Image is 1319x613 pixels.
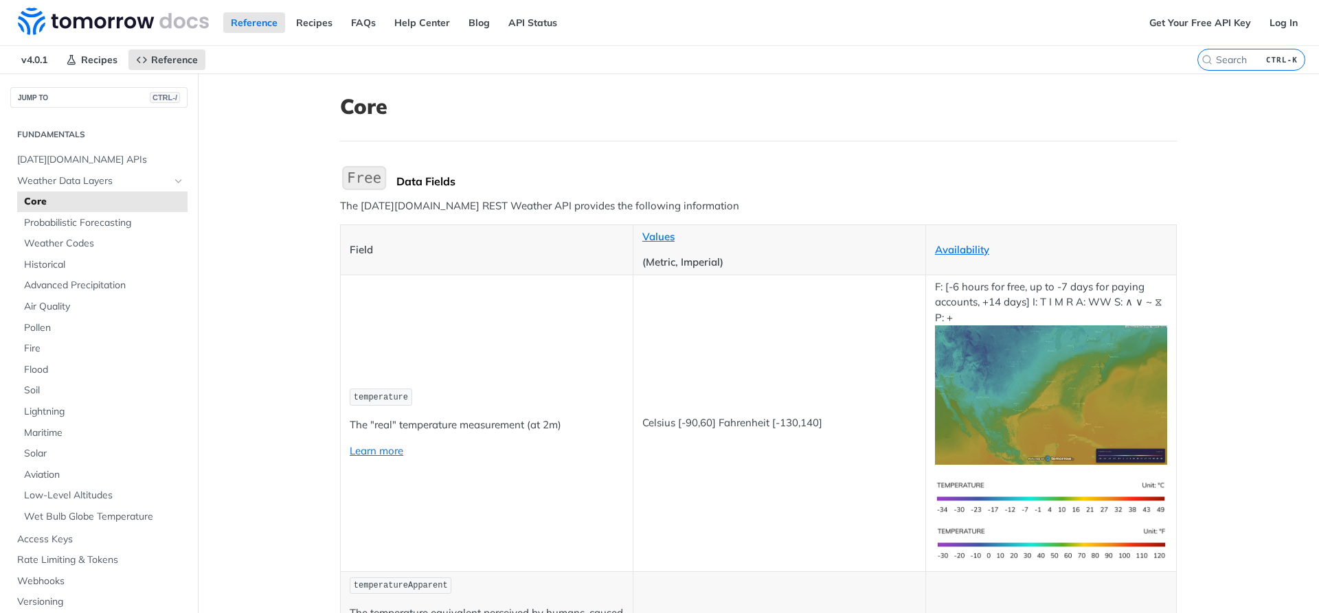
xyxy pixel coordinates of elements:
[24,468,184,482] span: Aviation
[935,490,1167,503] span: Expand image
[17,402,188,422] a: Lightning
[354,581,448,590] span: temperatureApparent
[354,393,408,402] span: temperature
[24,426,184,440] span: Maritime
[151,54,198,66] span: Reference
[17,360,188,380] a: Flood
[340,94,1177,119] h1: Core
[17,423,188,443] a: Maritime
[461,12,497,33] a: Blog
[17,575,184,588] span: Webhooks
[128,49,205,70] a: Reference
[24,384,184,397] span: Soil
[17,485,188,506] a: Low-Level Altitudes
[935,536,1167,549] span: Expand image
[24,363,184,377] span: Flood
[935,279,1167,465] p: F: [-6 hours for free, up to -7 days for paying accounts, +14 days] I: T I M R A: WW S: ∧ ∨ ~ ⧖ P: +
[173,176,184,187] button: Hide subpages for Weather Data Layers
[10,87,188,108] button: JUMP TOCTRL-/
[935,388,1167,401] span: Expand image
[17,443,188,464] a: Solar
[24,216,184,230] span: Probabilistic Forecasting
[17,192,188,212] a: Core
[396,174,1177,188] div: Data Fields
[17,297,188,317] a: Air Quality
[17,507,188,527] a: Wet Bulb Globe Temperature
[343,12,383,33] a: FAQs
[17,213,188,233] a: Probabilistic Forecasting
[58,49,125,70] a: Recipes
[17,233,188,254] a: Weather Codes
[642,230,675,243] a: Values
[223,12,285,33] a: Reference
[24,405,184,419] span: Lightning
[17,465,188,485] a: Aviation
[1202,54,1213,65] svg: Search
[350,417,624,433] p: The "real" temperature measurement (at 2m)
[340,198,1177,214] p: The [DATE][DOMAIN_NAME] REST Weather API provides the following information
[501,12,565,33] a: API Status
[17,380,188,401] a: Soil
[24,321,184,335] span: Pollen
[387,12,458,33] a: Help Center
[10,592,188,612] a: Versioning
[24,237,184,251] span: Weather Codes
[1142,12,1259,33] a: Get Your Free API Key
[24,258,184,272] span: Historical
[150,92,180,103] span: CTRL-/
[24,342,184,356] span: Fire
[1262,12,1305,33] a: Log In
[24,447,184,461] span: Solar
[17,275,188,296] a: Advanced Precipitation
[17,318,188,338] a: Pollen
[642,415,916,431] p: Celsius [-90,60] Fahrenheit [-130,140]
[289,12,340,33] a: Recipes
[17,533,184,546] span: Access Keys
[17,338,188,359] a: Fire
[350,242,624,258] p: Field
[17,553,184,567] span: Rate Limiting & Tokens
[24,195,184,209] span: Core
[17,153,184,167] span: [DATE][DOMAIN_NAME] APIs
[24,489,184,502] span: Low-Level Altitudes
[10,529,188,550] a: Access Keys
[24,510,184,524] span: Wet Bulb Globe Temperature
[10,550,188,570] a: Rate Limiting & Tokens
[17,255,188,275] a: Historical
[17,174,170,188] span: Weather Data Layers
[24,279,184,292] span: Advanced Precipitation
[935,243,989,256] a: Availability
[10,171,188,192] a: Weather Data LayersHide subpages for Weather Data Layers
[10,150,188,170] a: [DATE][DOMAIN_NAME] APIs
[642,255,916,270] p: (Metric, Imperial)
[17,595,184,609] span: Versioning
[10,571,188,592] a: Webhooks
[14,49,55,70] span: v4.0.1
[24,300,184,314] span: Air Quality
[10,128,188,141] h2: Fundamentals
[18,8,209,35] img: Tomorrow.io Weather API Docs
[81,54,117,66] span: Recipes
[1263,53,1301,67] kbd: CTRL-K
[350,444,403,457] a: Learn more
